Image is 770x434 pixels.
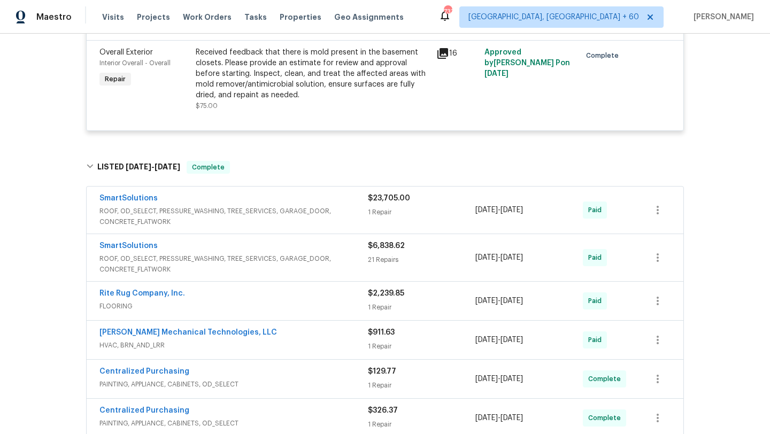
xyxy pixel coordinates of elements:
[188,162,229,173] span: Complete
[468,12,639,22] span: [GEOGRAPHIC_DATA], [GEOGRAPHIC_DATA] + 60
[368,329,395,336] span: $911.63
[137,12,170,22] span: Projects
[500,375,523,383] span: [DATE]
[36,12,72,22] span: Maestro
[588,296,606,306] span: Paid
[280,12,321,22] span: Properties
[99,368,189,375] a: Centralized Purchasing
[368,419,475,430] div: 1 Repair
[244,13,267,21] span: Tasks
[99,242,158,250] a: SmartSolutions
[97,161,180,174] h6: LISTED
[475,336,498,344] span: [DATE]
[475,205,523,215] span: -
[99,329,277,336] a: [PERSON_NAME] Mechanical Technologies, LLC
[444,6,451,17] div: 733
[334,12,404,22] span: Geo Assignments
[484,70,509,77] span: [DATE]
[586,50,623,61] span: Complete
[99,60,171,66] span: Interior Overall - Overall
[475,375,498,383] span: [DATE]
[368,302,475,313] div: 1 Repair
[196,47,430,100] div: Received feedback that there is mold present in the basement closets. Please provide an estimate ...
[83,150,687,184] div: LISTED [DATE]-[DATE]Complete
[99,340,368,351] span: HVAC, BRN_AND_LRR
[368,207,475,218] div: 1 Repair
[475,414,498,422] span: [DATE]
[99,206,368,227] span: ROOF, OD_SELECT, PRESSURE_WASHING, TREE_SERVICES, GARAGE_DOOR, CONCRETE_FLATWORK
[475,374,523,384] span: -
[368,380,475,391] div: 1 Repair
[126,163,151,170] span: [DATE]
[99,418,368,429] span: PAINTING, APPLIANCE, CABINETS, OD_SELECT
[500,206,523,214] span: [DATE]
[102,12,124,22] span: Visits
[500,297,523,305] span: [DATE]
[588,413,625,423] span: Complete
[475,335,523,345] span: -
[588,335,606,345] span: Paid
[368,290,404,297] span: $2,239.85
[475,254,498,261] span: [DATE]
[368,341,475,352] div: 1 Repair
[500,254,523,261] span: [DATE]
[368,368,396,375] span: $129.77
[484,49,570,77] span: Approved by [PERSON_NAME] P on
[368,407,398,414] span: $326.37
[588,374,625,384] span: Complete
[99,195,158,202] a: SmartSolutions
[99,290,185,297] a: Rite Rug Company, Inc.
[368,254,475,265] div: 21 Repairs
[99,49,153,56] span: Overall Exterior
[436,47,478,60] div: 16
[500,336,523,344] span: [DATE]
[155,163,180,170] span: [DATE]
[475,413,523,423] span: -
[368,242,405,250] span: $6,838.62
[475,206,498,214] span: [DATE]
[689,12,754,22] span: [PERSON_NAME]
[588,205,606,215] span: Paid
[588,252,606,263] span: Paid
[99,253,368,275] span: ROOF, OD_SELECT, PRESSURE_WASHING, TREE_SERVICES, GARAGE_DOOR, CONCRETE_FLATWORK
[126,163,180,170] span: -
[475,297,498,305] span: [DATE]
[500,414,523,422] span: [DATE]
[99,301,368,312] span: FLOORING
[99,379,368,390] span: PAINTING, APPLIANCE, CABINETS, OD_SELECT
[183,12,232,22] span: Work Orders
[475,252,523,263] span: -
[368,195,410,202] span: $23,705.00
[475,296,523,306] span: -
[99,407,189,414] a: Centralized Purchasing
[196,103,218,109] span: $75.00
[101,74,130,84] span: Repair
